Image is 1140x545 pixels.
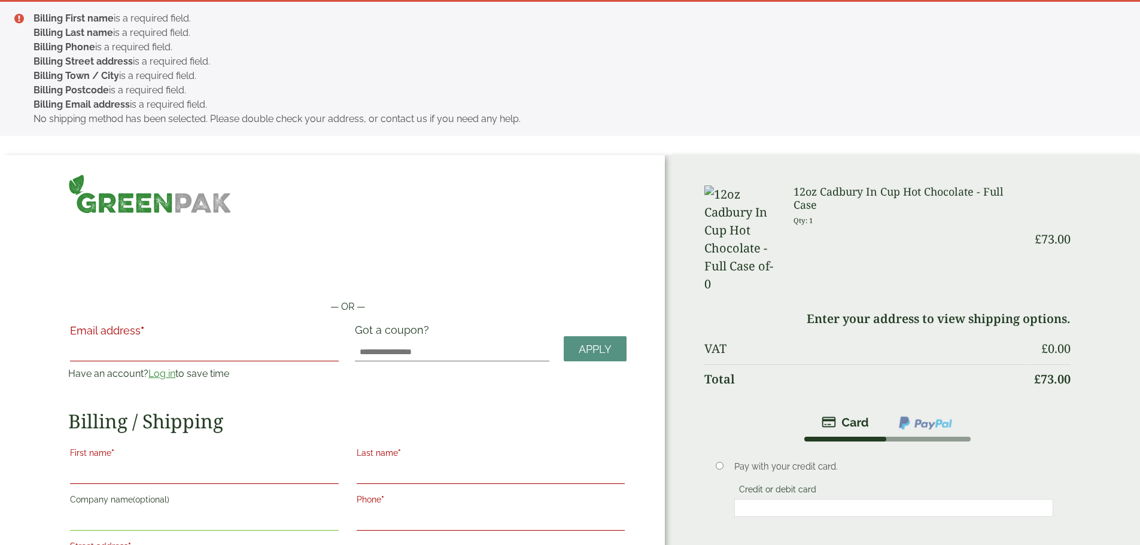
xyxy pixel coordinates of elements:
[34,112,1121,126] li: No shipping method has been selected. Please double check your address, or contact us if you need...
[357,444,625,465] label: Last name
[1035,231,1041,247] span: £
[381,495,384,504] abbr: required
[704,305,1070,333] td: Enter your address to view shipping options.
[133,495,169,504] span: (optional)
[355,324,434,342] label: Got a coupon?
[1035,231,1071,247] bdi: 73.00
[68,261,627,285] iframe: Secure payment button frame
[34,98,1121,112] li: is a required field.
[68,367,340,381] p: Have an account? to save time
[734,485,821,498] label: Credit or debit card
[794,216,813,225] small: Qty: 1
[34,41,95,53] strong: Billing Phone
[564,336,627,362] a: Apply
[34,84,109,96] strong: Billing Postcode
[34,13,114,24] strong: Billing First name
[68,174,232,214] img: GreenPak Supplies
[34,70,119,81] strong: Billing Town / City
[704,185,779,293] img: 12oz Cadbury In Cup Hot Chocolate -Full Case of-0
[704,334,1025,363] th: VAT
[794,185,1025,211] h3: 12oz Cadbury In Cup Hot Chocolate - Full Case
[579,343,612,356] span: Apply
[70,325,338,342] label: Email address
[738,503,1050,513] iframe: To enrich screen reader interactions, please activate Accessibility in Grammarly extension settings
[357,491,625,511] label: Phone
[704,364,1025,394] th: Total
[822,415,869,430] img: stripe.png
[734,460,1053,473] p: Pay with your credit card.
[34,27,113,38] strong: Billing Last name
[34,40,1121,54] li: is a required field.
[1041,340,1048,357] span: £
[1034,371,1071,387] bdi: 73.00
[68,300,627,314] p: — OR —
[141,324,144,337] abbr: required
[34,99,130,110] strong: Billing Email address
[68,410,627,433] h2: Billing / Shipping
[34,54,1121,69] li: is a required field.
[898,415,953,431] img: ppcp-gateway.png
[34,83,1121,98] li: is a required field.
[34,56,133,67] strong: Billing Street address
[70,444,338,465] label: First name
[1041,340,1071,357] bdi: 0.00
[34,11,1121,26] li: is a required field.
[398,448,401,458] abbr: required
[70,491,338,511] label: Company name
[1034,371,1041,387] span: £
[34,69,1121,83] li: is a required field.
[148,368,175,379] a: Log in
[111,448,114,458] abbr: required
[34,26,1121,40] li: is a required field.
